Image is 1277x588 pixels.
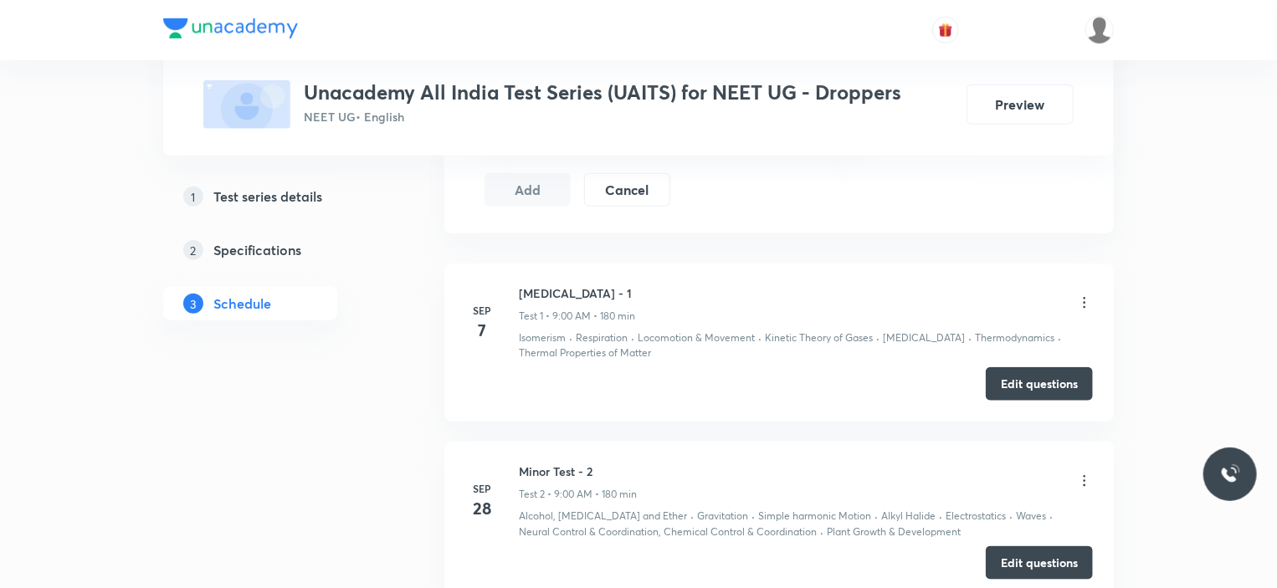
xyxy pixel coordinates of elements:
[631,330,634,345] div: ·
[183,187,203,207] p: 1
[213,187,322,207] h5: Test series details
[163,180,391,213] a: 1Test series details
[304,108,901,125] p: NEET UG • English
[986,367,1093,401] button: Edit questions
[465,303,499,318] h6: Sep
[1016,509,1046,524] p: Waves
[519,330,566,345] p: Isomerism
[465,318,499,343] h4: 7
[183,294,203,314] p: 3
[697,509,748,524] p: Gravitation
[1085,16,1114,44] img: Organic Chemistry
[765,330,873,345] p: Kinetic Theory of Gases
[485,173,571,207] button: Add
[638,330,755,345] p: Locomotion & Movement
[968,330,972,345] div: ·
[183,240,203,260] p: 2
[975,330,1054,345] p: Thermodynamics
[519,345,651,360] p: Thermal Properties of Matter
[690,509,694,524] div: ·
[163,18,298,43] a: Company Logo
[465,481,499,496] h6: Sep
[519,309,635,324] p: Test 1 • 9:00 AM • 180 min
[519,284,635,302] h6: [MEDICAL_DATA] - 1
[584,173,670,207] button: Cancel
[938,23,953,38] img: avatar
[213,240,301,260] h5: Specifications
[304,80,901,105] h3: Unacademy All India Test Series (UAITS) for NEET UG - Droppers
[939,509,942,524] div: ·
[1220,464,1240,484] img: ttu
[576,330,628,345] p: Respiration
[883,330,965,345] p: [MEDICAL_DATA]
[876,330,880,345] div: ·
[519,524,817,539] p: Neural Control & Coordination, Chemical Control & Coordination
[519,509,687,524] p: Alcohol, [MEDICAL_DATA] and Ether
[519,463,637,480] h6: Minor Test - 2
[465,496,499,521] h4: 28
[751,509,755,524] div: ·
[932,17,959,43] button: avatar
[758,509,871,524] p: Simple harmonic Motion
[967,84,1074,125] button: Preview
[881,509,936,524] p: Alkyl Halide
[874,509,878,524] div: ·
[1058,330,1061,345] div: ·
[569,330,572,345] div: ·
[213,294,271,314] h5: Schedule
[163,18,298,38] img: Company Logo
[203,80,290,129] img: fallback-thumbnail.png
[519,487,637,502] p: Test 2 • 9:00 AM • 180 min
[820,524,823,539] div: ·
[163,233,391,267] a: 2Specifications
[758,330,762,345] div: ·
[1049,509,1053,524] div: ·
[946,509,1006,524] p: Electrostatics
[986,546,1093,580] button: Edit questions
[827,524,961,539] p: Plant Growth & Development
[1009,509,1013,524] div: ·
